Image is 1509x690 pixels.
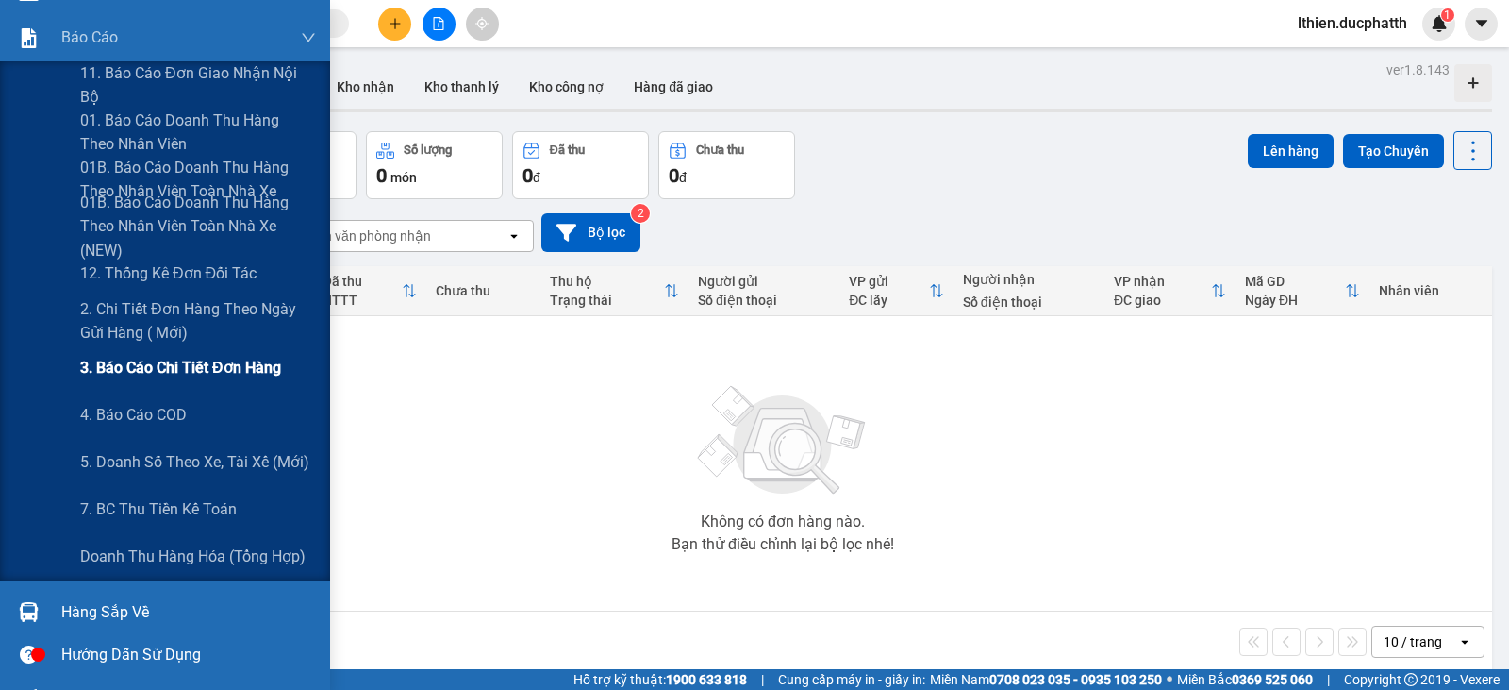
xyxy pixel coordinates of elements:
div: Không có đơn hàng nào. [701,514,865,530]
div: Thu hộ [550,274,664,289]
th: Toggle SortBy [1104,266,1235,316]
button: Số lượng0món [366,131,503,199]
button: Tạo Chuyến [1343,134,1444,168]
div: Bạn thử điều chỉnh lại bộ lọc nhé! [672,537,894,552]
div: Người nhận [963,272,1095,287]
div: Tạo kho hàng mới [1454,64,1492,102]
span: copyright [1404,673,1418,686]
button: Kho thanh lý [409,64,514,109]
th: Toggle SortBy [1235,266,1369,316]
span: đ [679,170,687,185]
button: Kho nhận [322,64,409,109]
div: Số điện thoại [963,295,1095,310]
div: Hàng sắp về [61,598,316,627]
span: Cung cấp máy in - giấy in: [778,669,925,690]
span: Hỗ trợ kỹ thuật: [573,669,747,690]
strong: 0708 023 035 - 0935 103 250 [989,672,1162,687]
span: 3. Báo cáo chi tiết đơn hàng [80,356,281,379]
div: 10 / trang [1384,632,1442,651]
div: Trạng thái [550,293,664,308]
span: 12. Thống kê đơn đối tác [80,261,257,285]
svg: open [1457,634,1472,649]
span: Doanh thu hàng hóa (Tổng hợp) [80,545,306,568]
span: 01B. Báo cáo doanh thu hàng theo nhân viên toàn nhà xe (NEW) [80,191,316,261]
sup: 1 [1441,8,1454,22]
div: Số lượng [404,143,452,157]
img: svg+xml;base64,PHN2ZyBjbGFzcz0ibGlzdC1wbHVnX19zdmciIHhtbG5zPSJodHRwOi8vd3d3LnczLm9yZy8yMDAwL3N2Zy... [688,375,877,507]
img: solution-icon [19,28,39,48]
span: 1 [1444,8,1451,22]
sup: 2 [631,204,650,223]
button: Lên hàng [1248,134,1334,168]
div: ver 1.8.143 [1386,59,1450,80]
div: ĐC lấy [849,293,928,308]
div: Mã GD [1245,274,1345,289]
div: Ngày ĐH [1245,293,1345,308]
button: Hàng đã giao [619,64,728,109]
span: 2. Chi tiết đơn hàng theo ngày gửi hàng ( mới) [80,297,316,345]
th: Toggle SortBy [313,266,427,316]
div: Người gửi [698,274,830,289]
span: 4. Báo cáo COD [80,403,187,427]
div: Đã thu [550,143,585,157]
th: Toggle SortBy [839,266,953,316]
span: aim [475,17,489,30]
div: Nhân viên [1379,283,1483,298]
span: Báo cáo [61,25,118,49]
span: plus [389,17,402,30]
strong: 0369 525 060 [1232,672,1313,687]
span: | [1327,669,1330,690]
span: caret-down [1473,15,1490,32]
span: 0 [376,164,387,187]
span: down [301,30,316,45]
span: ⚪️ [1167,676,1172,683]
svg: open [506,228,522,244]
button: file-add [423,8,456,41]
span: 0 [669,164,679,187]
span: 01B. Báo cáo doanh thu hàng theo nhân viên toàn nhà xe [80,156,316,203]
button: Kho công nợ [514,64,619,109]
div: Đã thu [323,274,403,289]
div: Số điện thoại [698,293,830,308]
div: VP gửi [849,274,928,289]
div: VP nhận [1114,274,1211,289]
button: Đã thu0đ [512,131,649,199]
div: ĐC giao [1114,293,1211,308]
span: 7. BC thu tiền kế toán [80,497,237,521]
button: Chưa thu0đ [658,131,795,199]
span: món [390,170,417,185]
strong: 1900 633 818 [666,672,747,687]
button: caret-down [1465,8,1498,41]
span: lthien.ducphatth [1283,11,1422,35]
div: Chưa thu [696,143,744,157]
span: file-add [432,17,445,30]
span: 11. Báo cáo đơn giao nhận nội bộ [80,61,316,109]
span: 0 [522,164,533,187]
span: đ [533,170,540,185]
th: Toggle SortBy [540,266,688,316]
span: Miền Bắc [1177,669,1313,690]
button: plus [378,8,411,41]
span: Miền Nam [930,669,1162,690]
div: HTTT [323,293,403,308]
img: icon-new-feature [1431,15,1448,32]
span: | [761,669,764,690]
span: 5. Doanh số theo xe, tài xế (mới) [80,450,309,474]
div: Chưa thu [436,283,530,298]
div: Hướng dẫn sử dụng [61,641,316,669]
img: warehouse-icon [19,602,39,622]
div: Chọn văn phòng nhận [301,227,431,245]
span: 01. Báo cáo doanh thu hàng theo nhân viên [80,109,316,156]
span: question-circle [20,646,38,664]
button: Bộ lọc [541,213,640,252]
button: aim [466,8,499,41]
